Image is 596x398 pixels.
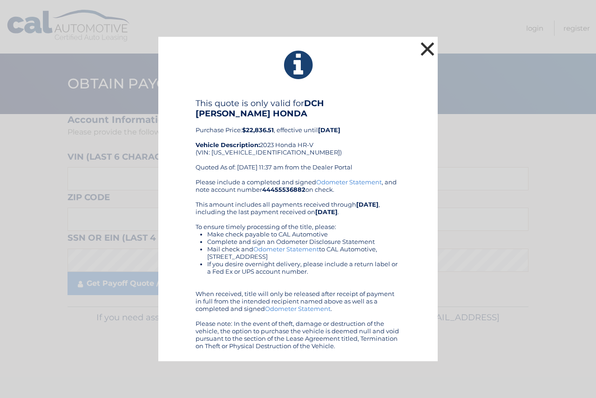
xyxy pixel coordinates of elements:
b: 44455536882 [262,186,305,193]
a: Odometer Statement [265,305,331,312]
li: If you desire overnight delivery, please include a return label or a Fed Ex or UPS account number. [207,260,400,275]
li: Mail check and to CAL Automotive, [STREET_ADDRESS] [207,245,400,260]
li: Complete and sign an Odometer Disclosure Statement [207,238,400,245]
b: DCH [PERSON_NAME] HONDA [196,98,324,119]
strong: Vehicle Description: [196,141,260,148]
b: $22,836.51 [242,126,274,134]
div: Purchase Price: , effective until 2023 Honda HR-V (VIN: [US_VEHICLE_IDENTIFICATION_NUMBER]) Quote... [196,98,400,178]
b: [DATE] [315,208,338,216]
li: Make check payable to CAL Automotive [207,230,400,238]
div: Please include a completed and signed , and note account number on check. This amount includes al... [196,178,400,350]
button: × [418,40,437,58]
a: Odometer Statement [316,178,382,186]
b: [DATE] [356,201,379,208]
b: [DATE] [318,126,340,134]
a: Odometer Statement [253,245,319,253]
h4: This quote is only valid for [196,98,400,119]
